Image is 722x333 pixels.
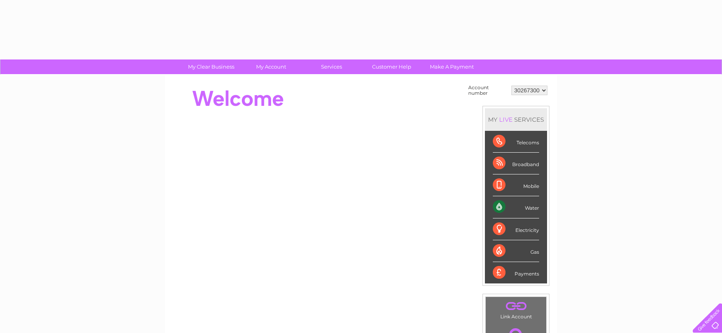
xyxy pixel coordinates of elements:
a: Services [299,59,364,74]
div: Gas [493,240,539,262]
div: Electricity [493,218,539,240]
div: Payments [493,262,539,283]
a: Customer Help [359,59,424,74]
div: MY SERVICES [485,108,547,131]
td: Account number [466,83,509,98]
div: LIVE [498,116,514,123]
a: My Account [239,59,304,74]
div: Water [493,196,539,218]
div: Mobile [493,174,539,196]
td: Link Account [485,297,547,322]
a: . [488,299,544,313]
div: Broadband [493,153,539,174]
div: Telecoms [493,131,539,153]
a: Make A Payment [419,59,484,74]
a: My Clear Business [179,59,244,74]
